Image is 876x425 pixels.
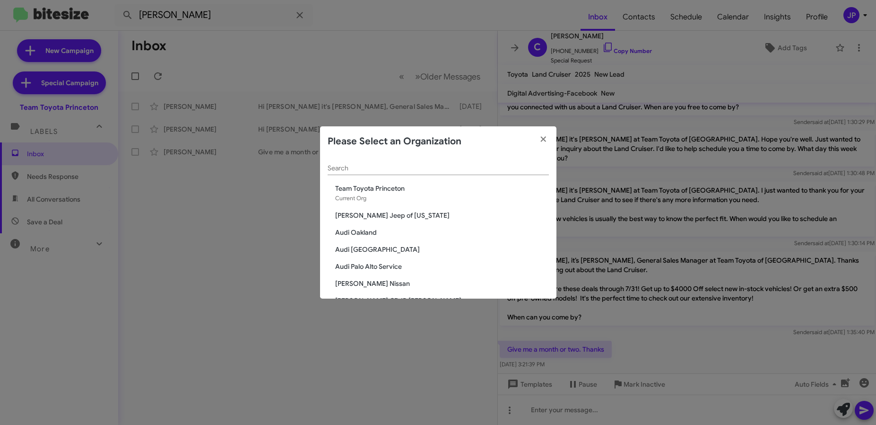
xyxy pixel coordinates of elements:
[335,228,549,237] span: Audi Oakland
[335,296,549,305] span: [PERSON_NAME] CDJR [PERSON_NAME]
[328,134,461,149] h2: Please Select an Organization
[335,184,549,193] span: Team Toyota Princeton
[335,211,549,220] span: [PERSON_NAME] Jeep of [US_STATE]
[335,245,549,254] span: Audi [GEOGRAPHIC_DATA]
[335,279,549,288] span: [PERSON_NAME] Nissan
[335,262,549,271] span: Audi Palo Alto Service
[335,195,366,202] span: Current Org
